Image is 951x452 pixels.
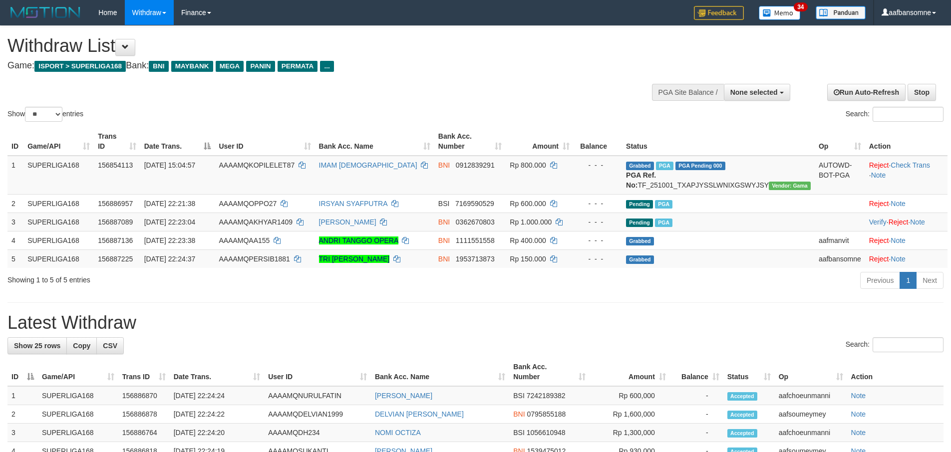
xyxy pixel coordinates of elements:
[590,405,670,424] td: Rp 1,600,000
[73,342,90,350] span: Copy
[590,424,670,442] td: Rp 1,300,000
[626,255,654,264] span: Grabbed
[94,127,140,156] th: Trans ID: activate to sort column ascending
[626,237,654,245] span: Grabbed
[622,127,815,156] th: Status
[219,255,290,263] span: AAAAMQPERSIB1881
[846,337,944,352] label: Search:
[144,200,195,208] span: [DATE] 22:21:38
[656,162,673,170] span: Marked by aafchhiseyha
[655,219,672,227] span: Marked by aafsoumeymey
[775,405,847,424] td: aafsoumeymey
[891,255,906,263] a: Note
[118,405,170,424] td: 156886878
[7,231,23,249] td: 4
[851,410,866,418] a: Note
[118,424,170,442] td: 156886764
[144,255,195,263] span: [DATE] 22:24:37
[23,156,94,195] td: SUPERLIGA168
[98,200,133,208] span: 156886957
[7,337,67,354] a: Show 25 rows
[730,88,778,96] span: None selected
[278,61,318,72] span: PERMATA
[590,386,670,405] td: Rp 600,000
[7,61,624,71] h4: Game: Bank:
[7,107,83,122] label: Show entries
[98,255,133,263] span: 156887225
[891,161,930,169] a: Check Trans
[455,200,494,208] span: Copy 7169590529 to clipboard
[775,386,847,405] td: aafchoeunmanni
[865,127,948,156] th: Action
[319,236,398,244] a: ANDRI TANGGO OPERA
[527,410,566,418] span: Copy 0795855188 to clipboard
[38,424,118,442] td: SUPERLIGA168
[7,156,23,195] td: 1
[626,162,654,170] span: Grabbed
[860,272,900,289] a: Previous
[675,162,725,170] span: PGA Pending
[7,271,389,285] div: Showing 1 to 5 of 5 entries
[578,235,618,245] div: - - -
[264,358,371,386] th: User ID: activate to sort column ascending
[851,429,866,437] a: Note
[622,156,815,195] td: TF_251001_TXAPJYSSLWNIXGSWYJSY
[846,107,944,122] label: Search:
[438,161,450,169] span: BNI
[23,127,94,156] th: Game/API: activate to sort column ascending
[889,218,909,226] a: Reject
[315,127,434,156] th: Bank Acc. Name: activate to sort column ascending
[815,127,865,156] th: Op: activate to sort column ascending
[144,218,195,226] span: [DATE] 22:23:04
[170,424,264,442] td: [DATE] 22:24:20
[727,392,757,401] span: Accepted
[869,218,887,226] a: Verify
[827,84,906,101] a: Run Auto-Refresh
[38,405,118,424] td: SUPERLIGA168
[724,84,790,101] button: None selected
[25,107,62,122] select: Showentries
[170,405,264,424] td: [DATE] 22:24:22
[319,218,376,226] a: [PERSON_NAME]
[38,386,118,405] td: SUPERLIGA168
[865,213,948,231] td: · ·
[219,218,293,226] span: AAAAMQAKHYAR1409
[816,6,866,19] img: panduan.png
[215,127,315,156] th: User ID: activate to sort column ascending
[578,160,618,170] div: - - -
[727,411,757,419] span: Accepted
[438,255,450,263] span: BNI
[775,358,847,386] th: Op: activate to sort column ascending
[815,156,865,195] td: AUTOWD-BOT-PGA
[871,171,886,179] a: Note
[438,200,450,208] span: BSI
[7,194,23,213] td: 2
[96,337,124,354] a: CSV
[7,358,38,386] th: ID: activate to sort column descending
[319,161,417,169] a: IMAM [DEMOGRAPHIC_DATA]
[219,236,270,244] span: AAAAMQAA155
[513,429,525,437] span: BSI
[7,313,944,333] h1: Latest Withdraw
[456,161,495,169] span: Copy 0912839291 to clipboard
[434,127,506,156] th: Bank Acc. Number: activate to sort column ascending
[7,36,624,56] h1: Withdraw List
[456,236,495,244] span: Copy 1111551558 to clipboard
[264,386,371,405] td: AAAAMQNURULFATIN
[527,429,566,437] span: Copy 1056610948 to clipboard
[869,200,889,208] a: Reject
[23,194,94,213] td: SUPERLIGA168
[319,255,390,263] a: TRI [PERSON_NAME]
[626,200,653,209] span: Pending
[7,249,23,268] td: 5
[264,424,371,442] td: AAAAMQDH234
[510,200,546,208] span: Rp 600.000
[851,392,866,400] a: Note
[219,161,295,169] span: AAAAMQKOPILELET87
[865,194,948,213] td: ·
[847,358,944,386] th: Action
[98,218,133,226] span: 156887089
[670,358,723,386] th: Balance: activate to sort column ascending
[865,156,948,195] td: · ·
[670,386,723,405] td: -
